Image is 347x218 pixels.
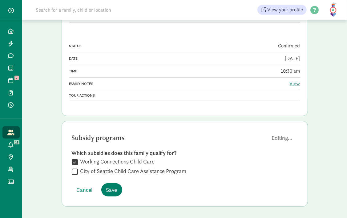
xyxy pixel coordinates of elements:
a: 11 [2,139,20,151]
button: Save [101,183,122,196]
label: City of Seattle Child Care Assistance Program [78,168,187,175]
div: 10:30 am [186,67,300,75]
a: View [290,80,300,87]
span: Cancel [77,186,93,194]
label: Working Connections Child Care [78,158,155,165]
a: 2 [2,74,20,87]
span: View your profile [267,6,303,14]
button: Cancel [72,183,98,196]
span: 2 [14,76,19,80]
button: Editing... [267,131,298,144]
div: Tour actions [69,93,180,98]
iframe: Chat Widget [316,188,347,218]
a: View your profile [257,5,307,15]
div: Status [69,43,184,49]
div: Subsidy programs [72,133,267,143]
div: Confirmed [186,42,300,50]
div: [DATE] [186,55,300,62]
span: Editing... [272,134,293,142]
span: 11 [14,140,19,144]
input: Search for a family, child or location [32,4,205,16]
label: Which subsidies does this family qualify for? [72,149,298,157]
div: Family notes [69,81,184,87]
span: Save [106,186,117,194]
div: Date [69,56,184,61]
div: Time [69,68,184,74]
